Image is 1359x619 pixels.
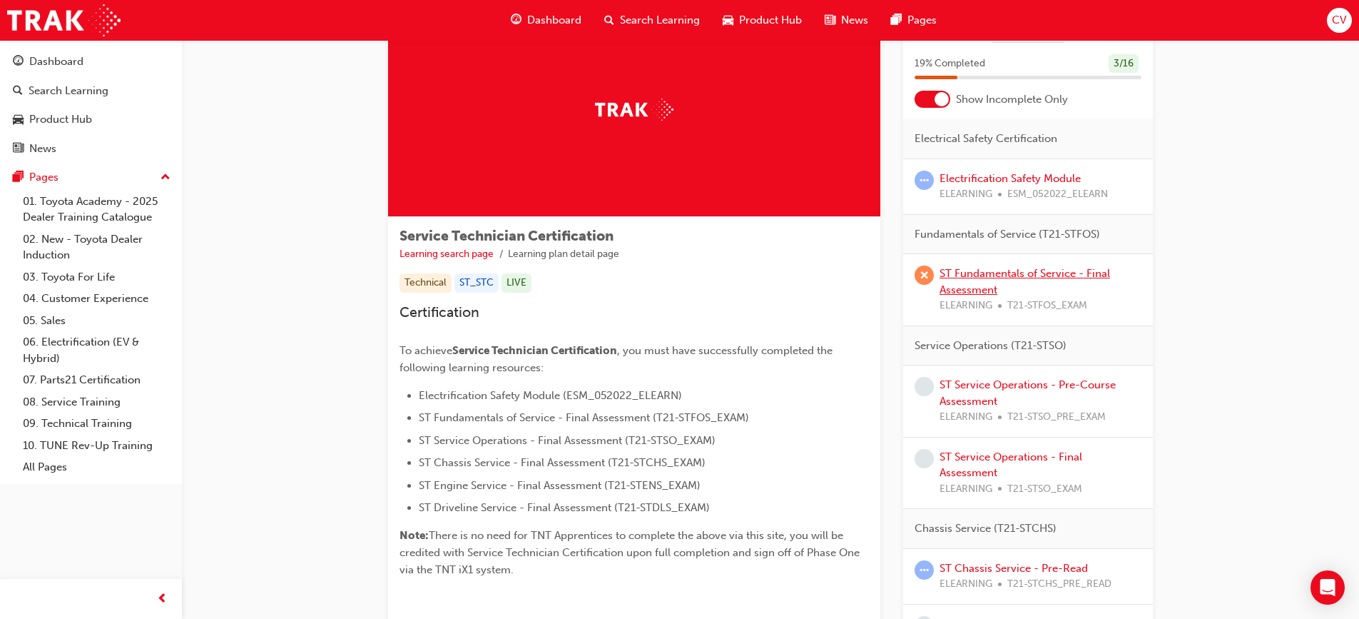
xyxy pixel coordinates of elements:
[604,11,614,29] span: search-icon
[419,456,706,469] span: ST Chassis Service - Final Assessment (T21-STCHS_EXAM)
[940,298,992,314] span: ELEARNING
[940,267,1110,296] a: ST Fundamentals of Service - Final Assessment
[940,378,1116,408] a: ST Service Operations - Pre-Course Assessment
[915,171,934,190] span: learningRecordVerb_ATTEMPT-icon
[13,171,24,184] span: pages-icon
[161,168,170,187] span: up-icon
[1109,54,1139,74] div: 3 / 16
[940,576,992,593] span: ELEARNING
[1332,12,1346,29] span: CV
[399,273,452,293] div: Technical
[399,529,429,542] span: Note:
[915,377,934,396] span: learningRecordVerb_NONE-icon
[1007,481,1082,498] span: T21-STSO_EXAM
[454,273,499,293] div: ST_STC
[6,49,176,75] a: Dashboard
[502,273,531,293] div: LIVE
[1310,570,1345,605] div: Open Intercom Messenger
[419,411,749,424] span: ST Fundamentals of Service - Final Assessment (T21-STFOS_EXAM)
[13,114,24,126] span: car-icon
[399,344,452,357] span: To achieve
[17,288,176,310] a: 04. Customer Experience
[17,413,176,435] a: 09. Technical Training
[1007,576,1111,593] span: T21-STCHS_PRE_READ
[825,11,835,29] span: news-icon
[1007,409,1106,426] span: T21-STSO_PRE_EXAM
[940,172,1081,185] a: Electrification Safety Module
[29,54,83,70] div: Dashboard
[940,451,1082,480] a: ST Service Operations - Final Assessment
[452,344,617,357] span: Service Technician Certification
[915,131,1057,147] span: Electrical Safety Certification
[6,164,176,191] button: Pages
[620,12,700,29] span: Search Learning
[6,46,176,164] button: DashboardSearch LearningProduct HubNews
[891,11,902,29] span: pages-icon
[17,191,176,228] a: 01. Toyota Academy - 2025 Dealer Training Catalogue
[157,590,168,608] span: prev-icon
[399,304,479,321] span: Certification
[711,6,813,35] a: car-iconProduct Hub
[915,226,1100,243] span: Fundamentals of Service (T21-STFOS)
[940,409,992,426] span: ELEARNING
[915,56,985,72] span: 19 % Completed
[17,391,176,413] a: 08. Service Training
[499,6,593,35] a: guage-iconDashboard
[419,389,682,402] span: Electrification Safety Module (ESM_052022_ELEARN)
[940,186,992,203] span: ELEARNING
[399,344,835,374] span: , you must have successfully completed the following learning resources:
[813,6,880,35] a: news-iconNews
[17,331,176,369] a: 06. Electrification (EV & Hybrid)
[940,481,992,498] span: ELEARNING
[915,449,934,468] span: learningRecordVerb_NONE-icon
[508,246,619,263] li: Learning plan detail page
[940,562,1088,575] a: ST Chassis Service - Pre-Read
[17,310,176,332] a: 05. Sales
[595,99,673,121] img: Trak
[6,106,176,133] a: Product Hub
[29,111,92,128] div: Product Hub
[29,141,56,157] div: News
[915,560,934,580] span: learningRecordVerb_ATTEMPT-icon
[419,434,716,447] span: ST Service Operations - Final Assessment (T21-STSO_EXAM)
[399,529,862,576] span: There is no need for TNT Apprentices to complete the above via this site, you will be credited wi...
[956,91,1068,108] span: Show Incomplete Only
[7,4,121,36] img: Trak
[511,11,521,29] span: guage-icon
[841,12,868,29] span: News
[17,369,176,391] a: 07. Parts21 Certification
[907,12,937,29] span: Pages
[13,85,23,98] span: search-icon
[915,520,1057,537] span: Chassis Service (T21-STCHS)
[13,56,24,69] span: guage-icon
[17,228,176,266] a: 02. New - Toyota Dealer Induction
[723,11,733,29] span: car-icon
[1327,8,1352,33] button: CV
[17,435,176,457] a: 10. TUNE Rev-Up Training
[739,12,802,29] span: Product Hub
[29,83,108,99] div: Search Learning
[399,248,494,260] a: Learning search page
[593,6,711,35] a: search-iconSearch Learning
[419,501,710,514] span: ST Driveline Service - Final Assessment (T21-STDLS_EXAM)
[915,338,1067,354] span: Service Operations (T21-STSO)
[29,169,58,186] div: Pages
[527,12,581,29] span: Dashboard
[880,6,948,35] a: pages-iconPages
[1007,186,1108,203] span: ESM_052022_ELEARN
[17,266,176,288] a: 03. Toyota For Life
[6,136,176,162] a: News
[6,78,176,104] a: Search Learning
[915,266,934,285] span: learningRecordVerb_FAIL-icon
[13,143,24,156] span: news-icon
[1007,298,1087,314] span: T21-STFOS_EXAM
[399,228,614,244] span: Service Technician Certification
[419,479,701,492] span: ST Engine Service - Final Assessment (T21-STENS_EXAM)
[17,456,176,478] a: All Pages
